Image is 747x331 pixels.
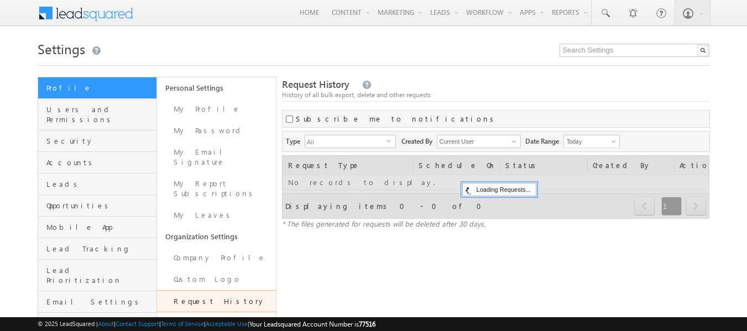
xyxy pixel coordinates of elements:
[46,179,154,189] span: Leads
[282,219,485,228] span: * The files generated for requests will be deleted after 30 days.
[46,136,154,146] span: Security
[563,135,620,148] a: Today
[161,320,204,327] a: Terms of Service
[46,83,154,93] span: Profile
[286,135,305,146] span: Type
[38,319,375,329] span: © 2025 LeadSquared | | | | |
[157,98,276,120] a: My Profile
[305,135,396,148] div: All
[38,174,156,195] a: Leads
[157,269,276,290] a: Custom Logo
[282,78,349,91] span: Request History
[38,217,156,238] a: Mobile App
[282,90,710,100] div: History of all bulk export, delete and other requests
[525,135,563,146] span: Date Range
[46,104,154,124] span: Users and Permissions
[38,238,156,260] a: Lead Tracking
[38,291,156,313] a: Email Settings
[157,226,276,247] a: Organization Settings
[98,320,114,327] a: About
[46,222,154,232] span: Mobile App
[157,120,276,141] a: My Password
[386,138,395,143] span: select
[157,204,276,226] a: My Leaves
[38,195,156,217] a: Opportunities
[46,265,154,285] span: Lead Prioritization
[560,44,709,57] input: Search Settings
[157,77,276,98] a: Personal Settings
[157,290,276,312] a: Request History
[296,114,498,124] label: Subscribe me to notifications
[46,201,154,211] span: Opportunities
[157,141,276,173] a: My Email Signature
[401,135,437,146] span: Created By
[38,99,156,130] a: Users and Permissions
[38,77,156,99] a: Profile
[564,136,617,146] span: Today
[38,260,156,291] a: Lead Prioritization
[157,247,276,269] a: Company Profile
[506,136,520,147] a: Show All Items
[46,157,154,167] span: Accounts
[305,135,386,148] span: All
[38,40,85,57] span: Settings
[206,320,248,327] a: Acceptable Use
[116,320,159,327] a: Contact Support
[38,152,156,174] a: Accounts
[157,173,276,204] a: My Report Subscriptions
[462,183,537,196] div: Loading Requests...
[46,244,154,254] span: Lead Tracking
[359,320,375,328] span: 77516
[437,135,521,148] input: Type to Search
[46,297,154,307] span: Email Settings
[249,320,375,328] span: Your Leadsquared Account Number is
[38,130,156,152] a: Security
